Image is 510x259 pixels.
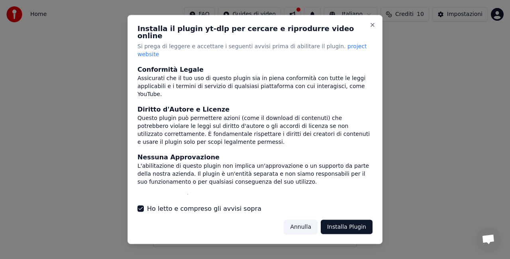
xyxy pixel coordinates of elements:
[284,220,318,234] button: Annulla
[137,162,373,186] div: L'abilitazione di questo plugin non implica un'approvazione o un supporto da parte della nostra a...
[321,220,373,234] button: Installa Plugin
[137,192,373,202] div: Responsabilità dell'Utente
[137,65,373,74] div: Conformità Legale
[137,43,367,57] span: project website
[137,104,373,114] div: Diritto d'Autore e Licenze
[137,43,373,59] p: Si prega di leggere e accettare i seguenti avvisi prima di abilitare il plugin.
[147,204,261,213] label: Ho letto e compreso gli avvisi sopra
[137,25,373,39] h2: Installa il plugin yt-dlp per cercare e riprodurre video online
[137,152,373,162] div: Nessuna Approvazione
[137,74,373,98] div: Assicurati che il tuo uso di questo plugin sia in piena conformità con tutte le leggi applicabili...
[137,114,373,146] div: Questo plugin può permettere azioni (come il download di contenuti) che potrebbero violare le leg...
